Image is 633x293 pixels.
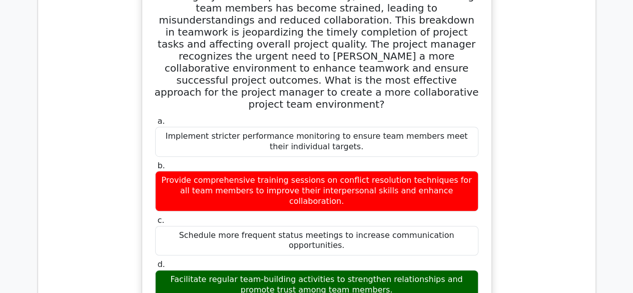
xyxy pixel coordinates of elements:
[158,161,165,170] span: b.
[155,171,478,211] div: Provide comprehensive training sessions on conflict resolution techniques for all team members to...
[158,116,165,126] span: a.
[155,226,478,256] div: Schedule more frequent status meetings to increase communication opportunities.
[158,259,165,269] span: d.
[158,215,165,225] span: c.
[155,127,478,157] div: Implement stricter performance monitoring to ensure team members meet their individual targets.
